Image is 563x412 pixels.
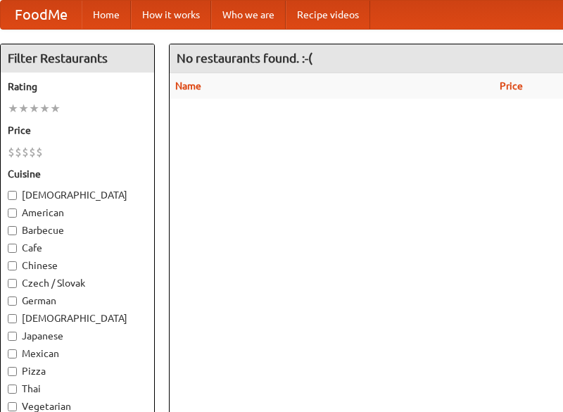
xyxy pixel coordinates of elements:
li: ★ [50,101,61,116]
a: Recipe videos [286,1,370,29]
li: ★ [39,101,50,116]
li: $ [22,144,29,160]
h4: Filter Restaurants [1,44,154,73]
h5: Cuisine [8,167,147,181]
label: Czech / Slovak [8,276,147,290]
label: Cafe [8,241,147,255]
a: Who we are [211,1,286,29]
input: Japanese [8,332,17,341]
li: $ [15,144,22,160]
li: ★ [18,101,29,116]
a: Home [82,1,131,29]
label: Barbecue [8,223,147,237]
li: $ [8,144,15,160]
label: Thai [8,382,147,396]
a: Price [500,80,523,92]
input: American [8,208,17,218]
label: [DEMOGRAPHIC_DATA] [8,311,147,325]
label: Japanese [8,329,147,343]
input: Pizza [8,367,17,376]
label: Mexican [8,347,147,361]
a: How it works [131,1,211,29]
li: ★ [8,101,18,116]
label: German [8,294,147,308]
input: Chinese [8,261,17,270]
li: $ [29,144,36,160]
label: Chinese [8,258,147,273]
label: Pizza [8,364,147,378]
input: [DEMOGRAPHIC_DATA] [8,314,17,323]
input: Barbecue [8,226,17,235]
input: German [8,296,17,306]
input: Cafe [8,244,17,253]
input: Vegetarian [8,402,17,411]
ng-pluralize: No restaurants found. :-( [177,51,312,65]
h5: Price [8,123,147,137]
a: FoodMe [1,1,82,29]
input: Thai [8,385,17,394]
label: [DEMOGRAPHIC_DATA] [8,188,147,202]
li: ★ [29,101,39,116]
input: Mexican [8,349,17,358]
li: $ [36,144,43,160]
input: [DEMOGRAPHIC_DATA] [8,191,17,200]
h5: Rating [8,80,147,94]
a: Name [175,80,201,92]
label: American [8,206,147,220]
input: Czech / Slovak [8,279,17,288]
